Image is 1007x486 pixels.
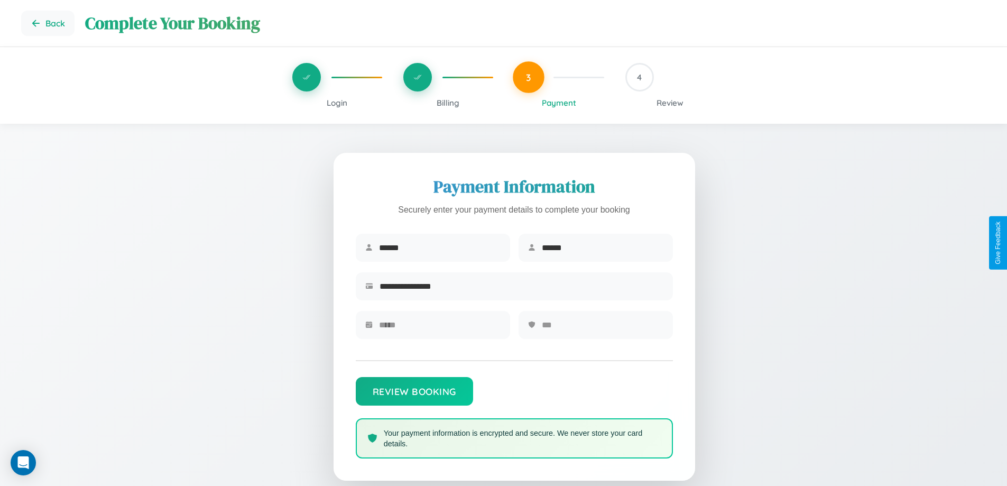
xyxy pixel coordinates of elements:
[11,450,36,475] div: Open Intercom Messenger
[356,203,673,218] p: Securely enter your payment details to complete your booking
[356,377,473,406] button: Review Booking
[327,98,347,108] span: Login
[637,72,642,82] span: 4
[657,98,683,108] span: Review
[384,428,661,449] p: Your payment information is encrypted and secure. We never store your card details.
[85,12,986,35] h1: Complete Your Booking
[526,71,531,83] span: 3
[356,175,673,198] h2: Payment Information
[21,11,75,36] button: Go back
[437,98,459,108] span: Billing
[994,222,1002,264] div: Give Feedback
[542,98,576,108] span: Payment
